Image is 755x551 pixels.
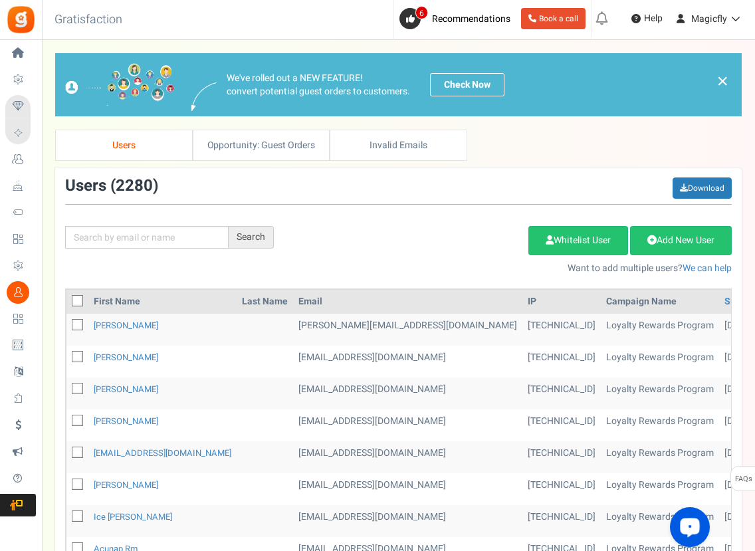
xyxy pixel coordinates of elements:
td: [EMAIL_ADDRESS][DOMAIN_NAME] [293,441,522,473]
th: Last Name [237,290,293,314]
a: Ice [PERSON_NAME] [94,510,172,523]
td: [TECHNICAL_ID] [522,409,601,441]
td: [TECHNICAL_ID] [522,441,601,473]
a: [PERSON_NAME] [94,351,158,364]
h3: Gratisfaction [40,7,137,33]
span: FAQs [734,467,752,492]
a: 6 Recommendations [399,8,516,29]
td: [PERSON_NAME][EMAIL_ADDRESS][DOMAIN_NAME] [293,314,522,346]
td: [EMAIL_ADDRESS][DOMAIN_NAME] [293,505,522,537]
td: [TECHNICAL_ID] [522,473,601,505]
span: Magicfly [691,12,727,26]
td: [TECHNICAL_ID] [522,314,601,346]
a: [PERSON_NAME] [94,415,158,427]
a: We can help [683,261,732,275]
a: Download [673,177,732,199]
th: Email [293,290,522,314]
a: Help [626,8,668,29]
p: We've rolled out a NEW FEATURE! convert potential guest orders to customers. [227,72,410,98]
td: Loyalty Rewards Program [601,314,719,346]
th: First Name [88,290,237,314]
td: Loyalty Rewards Program [601,346,719,378]
a: Users [55,130,193,161]
td: Loyalty Rewards Program [601,505,719,537]
a: [PERSON_NAME] [94,319,158,332]
p: Want to add multiple users? [294,262,732,275]
td: [EMAIL_ADDRESS][DOMAIN_NAME] [293,409,522,441]
span: Help [641,12,663,25]
td: Loyalty Rewards Program [601,441,719,473]
span: 2280 [116,174,153,197]
a: Invalid Emails [330,130,467,161]
span: 6 [415,6,428,19]
h3: Users ( ) [65,177,158,195]
td: [TECHNICAL_ID] [522,378,601,409]
th: IP [522,290,601,314]
td: [EMAIL_ADDRESS][DOMAIN_NAME] [293,378,522,409]
th: Campaign Name [601,290,719,314]
span: Recommendations [432,12,510,26]
td: Loyalty Rewards Program [601,409,719,441]
input: Search by email or name [65,226,229,249]
a: Opportunity: Guest Orders [193,130,330,161]
td: Loyalty Rewards Program [601,378,719,409]
a: [EMAIL_ADDRESS][DOMAIN_NAME] [94,447,231,459]
td: [TECHNICAL_ID] [522,346,601,378]
td: [TECHNICAL_ID] [522,505,601,537]
td: [EMAIL_ADDRESS][DOMAIN_NAME] [293,473,522,505]
div: Search [229,226,274,249]
a: Book a call [521,8,586,29]
td: [EMAIL_ADDRESS][DOMAIN_NAME] [293,346,522,378]
a: Check Now [430,73,504,96]
img: Gratisfaction [6,5,36,35]
a: Add New User [630,226,732,255]
img: images [65,63,175,106]
a: [PERSON_NAME] [94,479,158,491]
a: Whitelist User [528,226,628,255]
a: [PERSON_NAME] [94,383,158,395]
td: Loyalty Rewards Program [601,473,719,505]
a: × [716,73,728,89]
img: images [191,82,217,111]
